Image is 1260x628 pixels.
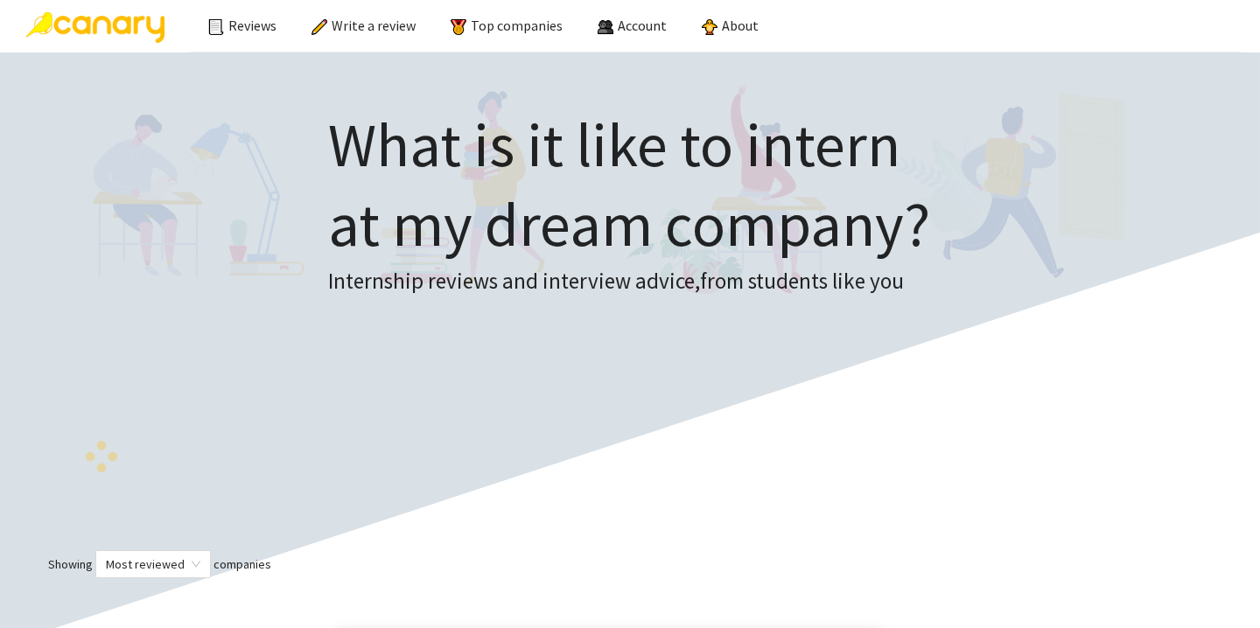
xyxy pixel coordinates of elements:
a: About [702,17,759,34]
a: Write a review [311,17,416,34]
h1: What is it like to intern [328,105,930,264]
a: Top companies [451,17,563,34]
span: Account [618,17,667,34]
a: Reviews [208,17,276,34]
span: at my dream company? [328,185,930,262]
h3: Internship reviews and interview advice, from students like you [328,264,930,299]
img: people.png [598,19,613,35]
div: Showing companies [17,550,1242,578]
img: Canary Logo [26,12,164,43]
span: Most reviewed [106,551,200,577]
